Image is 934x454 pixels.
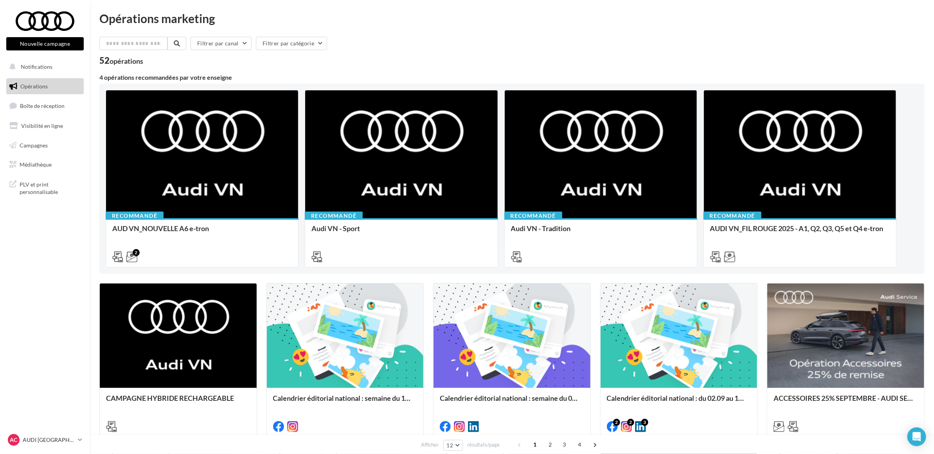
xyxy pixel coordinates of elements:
a: AC AUDI [GEOGRAPHIC_DATA] [6,432,84,447]
div: opérations [110,57,143,65]
span: Boîte de réception [20,102,65,109]
span: Opérations [20,83,48,90]
a: Visibilité en ligne [5,118,85,134]
span: Visibilité en ligne [21,122,63,129]
div: 52 [99,56,143,65]
span: 2 [544,438,556,451]
div: Audi VN - Tradition [511,224,691,240]
div: Recommandé [504,212,562,220]
span: AC [10,436,18,444]
a: Opérations [5,78,85,95]
div: Open Intercom Messenger [907,427,926,446]
button: Filtrer par catégorie [256,37,327,50]
div: 3 [641,419,648,426]
div: AUD VN_NOUVELLE A6 e-tron [112,224,292,240]
div: 2 [627,419,634,426]
button: Notifications [5,59,82,75]
span: PLV et print personnalisable [20,179,81,196]
a: Boîte de réception [5,97,85,114]
div: Opérations marketing [99,13,925,24]
p: AUDI [GEOGRAPHIC_DATA] [23,436,75,444]
div: CAMPAGNE HYBRIDE RECHARGEABLE [106,394,250,410]
span: 12 [447,442,454,449]
span: Campagnes [20,142,48,148]
a: PLV et print personnalisable [5,176,85,199]
div: AUDI VN_FIL ROUGE 2025 - A1, Q2, Q3, Q5 et Q4 e-tron [710,224,890,240]
span: 1 [529,438,541,451]
div: Audi VN - Sport [311,224,491,240]
button: Filtrer par canal [191,37,252,50]
span: Médiathèque [20,161,52,168]
span: 3 [558,438,570,451]
span: Notifications [21,63,52,70]
div: 4 opérations recommandées par votre enseigne [99,74,925,81]
div: Calendrier éditorial national : semaine du 15.09 au 21.09 [273,394,418,410]
div: Calendrier éditorial national : du 02.09 au 15.09 [607,394,751,410]
button: Nouvelle campagne [6,37,84,50]
span: résultats/page [467,441,500,449]
div: Recommandé [704,212,761,220]
div: Recommandé [106,212,164,220]
div: Calendrier éditorial national : semaine du 08.09 au 14.09 [440,394,584,410]
button: 12 [443,440,463,451]
div: 2 [613,419,620,426]
div: 2 [133,249,140,256]
div: Recommandé [305,212,363,220]
span: Afficher [421,441,439,449]
span: 4 [573,438,586,451]
a: Médiathèque [5,156,85,173]
a: Campagnes [5,137,85,154]
div: ACCESSOIRES 25% SEPTEMBRE - AUDI SERVICE [774,394,918,410]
